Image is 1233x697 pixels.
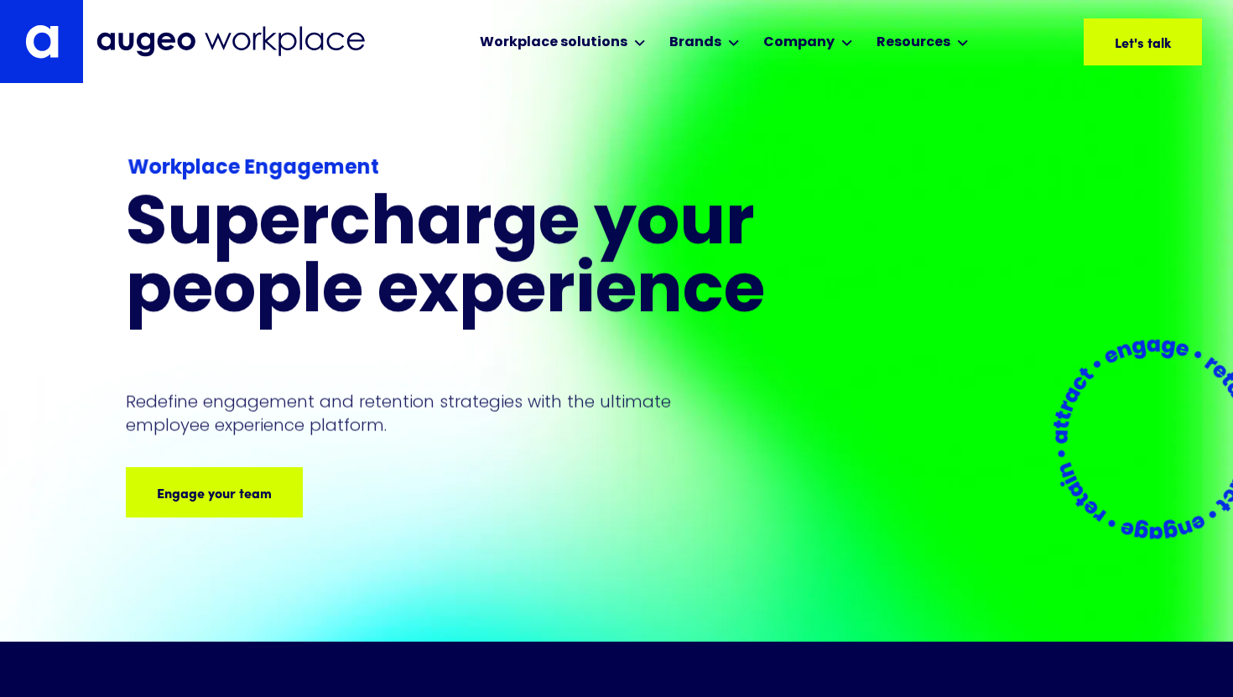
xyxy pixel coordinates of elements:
[96,26,365,57] img: Augeo Workplace business unit full logo in mignight blue.
[763,33,835,53] div: Company
[25,24,59,59] img: Augeo's "a" monogram decorative logo in white.
[480,33,627,53] div: Workplace solutions
[127,153,848,184] div: Workplace Engagement
[126,193,851,329] h1: Supercharge your people experience
[1084,18,1202,65] a: Let's talk
[126,390,703,437] p: Redefine engagement and retention strategies with the ultimate employee experience platform.
[877,33,950,53] div: Resources
[669,33,721,53] div: Brands
[126,467,303,518] a: Engage your team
